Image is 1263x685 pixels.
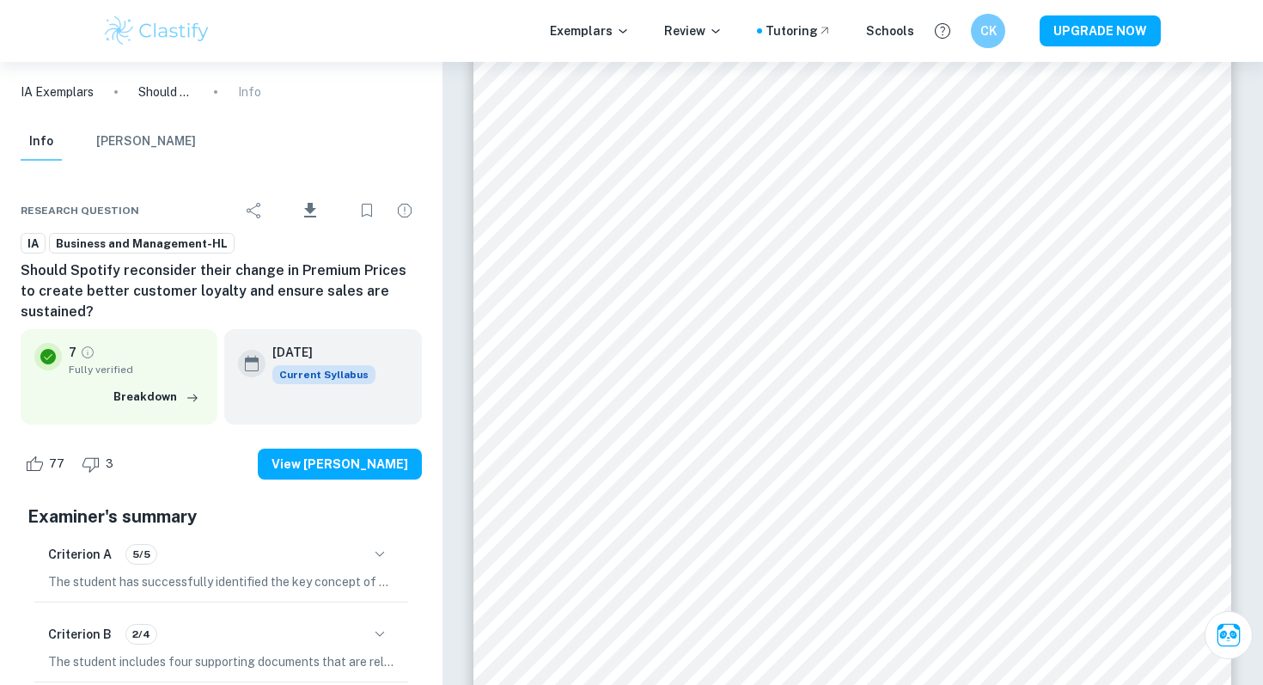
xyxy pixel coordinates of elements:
button: CK [971,14,1005,48]
span: 77 [40,456,74,473]
div: Bookmark [350,193,384,228]
span: Current Syllabus [272,365,375,384]
button: Breakdown [109,384,204,410]
a: Grade fully verified [80,345,95,360]
h6: CK [979,21,998,40]
div: Dislike [77,450,123,478]
p: Review [664,21,723,40]
h6: Criterion B [48,625,112,644]
a: IA [21,233,46,254]
a: IA Exemplars [21,83,94,101]
p: Exemplars [550,21,630,40]
div: This exemplar is based on the current syllabus. Feel free to refer to it for inspiration/ideas wh... [272,365,375,384]
span: 3 [96,456,123,473]
span: Fully verified [69,362,204,377]
div: Share [237,193,272,228]
h5: Examiner's summary [27,504,415,529]
span: 5/5 [126,547,156,562]
span: 2/4 [126,627,156,642]
p: The student has successfully identified the key concept of change, which is clearly articulated i... [48,572,394,591]
p: Info [238,83,261,101]
img: Clastify logo [102,14,211,48]
h6: Should Spotify reconsider their change in Premium Prices to create better customer loyalty and en... [21,260,422,322]
button: UPGRADE NOW [1040,15,1161,46]
a: Tutoring [766,21,832,40]
p: 7 [69,343,76,362]
span: Research question [21,203,139,218]
div: Download [275,188,346,233]
p: The student includes four supporting documents that are relevant and contemporary, all published ... [48,652,394,671]
button: Info [21,123,62,161]
span: IA [21,235,45,253]
h6: [DATE] [272,343,362,362]
button: [PERSON_NAME] [96,123,196,161]
span: Business and Management-HL [50,235,234,253]
a: Business and Management-HL [49,233,235,254]
p: Should Spotify reconsider their change in Premium Prices to create better customer loyalty and en... [138,83,193,101]
h6: Criterion A [48,545,112,564]
div: Report issue [387,193,422,228]
button: View [PERSON_NAME] [258,449,422,480]
div: Like [21,450,74,478]
a: Schools [866,21,914,40]
button: Help and Feedback [928,16,957,46]
button: Ask Clai [1205,611,1253,659]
